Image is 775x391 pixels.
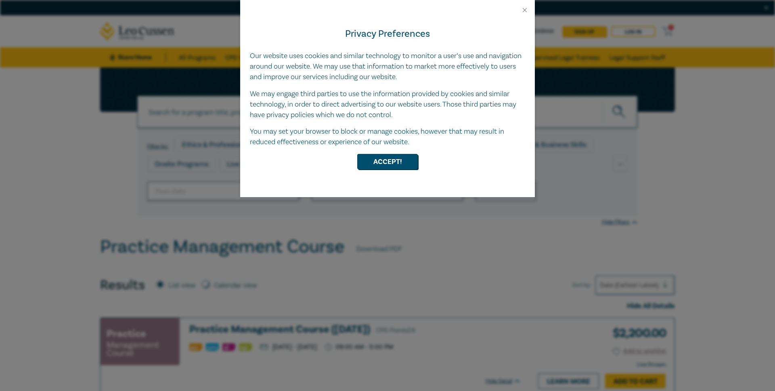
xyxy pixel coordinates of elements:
[250,126,525,147] p: You may set your browser to block or manage cookies, however that may result in reduced effective...
[250,27,525,41] h4: Privacy Preferences
[357,154,418,169] button: Accept!
[250,89,525,120] p: We may engage third parties to use the information provided by cookies and similar technology, in...
[521,6,528,14] button: Close
[250,51,525,82] p: Our website uses cookies and similar technology to monitor a user’s use and navigation around our...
